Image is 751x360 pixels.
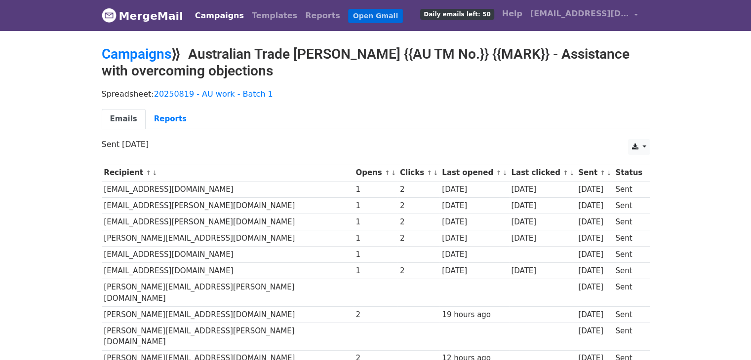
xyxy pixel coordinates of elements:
[613,214,644,230] td: Sent
[578,309,611,321] div: [DATE]
[400,184,437,195] div: 2
[102,165,354,181] th: Recipient
[400,200,437,212] div: 2
[427,169,432,177] a: ↑
[613,181,644,197] td: Sent
[578,325,611,337] div: [DATE]
[511,200,573,212] div: [DATE]
[102,306,354,323] td: [PERSON_NAME][EMAIL_ADDRESS][DOMAIN_NAME]
[613,165,644,181] th: Status
[433,169,438,177] a: ↓
[102,139,650,149] p: Sent [DATE]
[356,184,395,195] div: 1
[102,197,354,214] td: [EMAIL_ADDRESS][PERSON_NAME][DOMAIN_NAME]
[613,323,644,351] td: Sent
[102,89,650,99] p: Spreadsheet:
[397,165,439,181] th: Clicks
[439,165,509,181] th: Last opened
[356,249,395,260] div: 1
[511,265,573,277] div: [DATE]
[563,169,568,177] a: ↑
[102,181,354,197] td: [EMAIL_ADDRESS][DOMAIN_NAME]
[191,6,248,26] a: Campaigns
[576,165,613,181] th: Sent
[442,233,506,244] div: [DATE]
[442,309,506,321] div: 19 hours ago
[613,263,644,279] td: Sent
[578,282,611,293] div: [DATE]
[154,89,273,99] a: 20250819 - AU work - Batch 1
[511,233,573,244] div: [DATE]
[102,230,354,247] td: [PERSON_NAME][EMAIL_ADDRESS][DOMAIN_NAME]
[613,197,644,214] td: Sent
[578,200,611,212] div: [DATE]
[400,216,437,228] div: 2
[356,216,395,228] div: 1
[356,233,395,244] div: 1
[146,109,195,129] a: Reports
[248,6,301,26] a: Templates
[416,4,498,24] a: Daily emails left: 50
[102,46,650,79] h2: ⟫ Australian Trade [PERSON_NAME] {{AU TM No.}} {{MARK}} - Assistance with overcoming objections
[613,279,644,307] td: Sent
[578,265,611,277] div: [DATE]
[498,4,526,24] a: Help
[102,5,183,26] a: MergeMail
[578,233,611,244] div: [DATE]
[530,8,629,20] span: [EMAIL_ADDRESS][DOMAIN_NAME]
[102,46,171,62] a: Campaigns
[102,214,354,230] td: [EMAIL_ADDRESS][PERSON_NAME][DOMAIN_NAME]
[391,169,396,177] a: ↓
[578,249,611,260] div: [DATE]
[102,109,146,129] a: Emails
[600,169,605,177] a: ↑
[356,265,395,277] div: 1
[526,4,642,27] a: [EMAIL_ADDRESS][DOMAIN_NAME]
[442,265,506,277] div: [DATE]
[385,169,390,177] a: ↑
[578,216,611,228] div: [DATE]
[442,200,506,212] div: [DATE]
[606,169,612,177] a: ↓
[354,165,398,181] th: Opens
[511,184,573,195] div: [DATE]
[102,247,354,263] td: [EMAIL_ADDRESS][DOMAIN_NAME]
[356,309,395,321] div: 2
[502,169,508,177] a: ↓
[578,184,611,195] div: [DATE]
[400,233,437,244] div: 2
[613,230,644,247] td: Sent
[442,249,506,260] div: [DATE]
[509,165,576,181] th: Last clicked
[442,184,506,195] div: [DATE]
[102,279,354,307] td: [PERSON_NAME][EMAIL_ADDRESS][PERSON_NAME][DOMAIN_NAME]
[511,216,573,228] div: [DATE]
[348,9,403,23] a: Open Gmail
[356,200,395,212] div: 1
[152,169,158,177] a: ↓
[442,216,506,228] div: [DATE]
[301,6,344,26] a: Reports
[702,313,751,360] iframe: Chat Widget
[569,169,575,177] a: ↓
[102,323,354,351] td: [PERSON_NAME][EMAIL_ADDRESS][PERSON_NAME][DOMAIN_NAME]
[400,265,437,277] div: 2
[102,8,117,23] img: MergeMail logo
[420,9,494,20] span: Daily emails left: 50
[496,169,501,177] a: ↑
[146,169,151,177] a: ↑
[613,247,644,263] td: Sent
[613,306,644,323] td: Sent
[102,263,354,279] td: [EMAIL_ADDRESS][DOMAIN_NAME]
